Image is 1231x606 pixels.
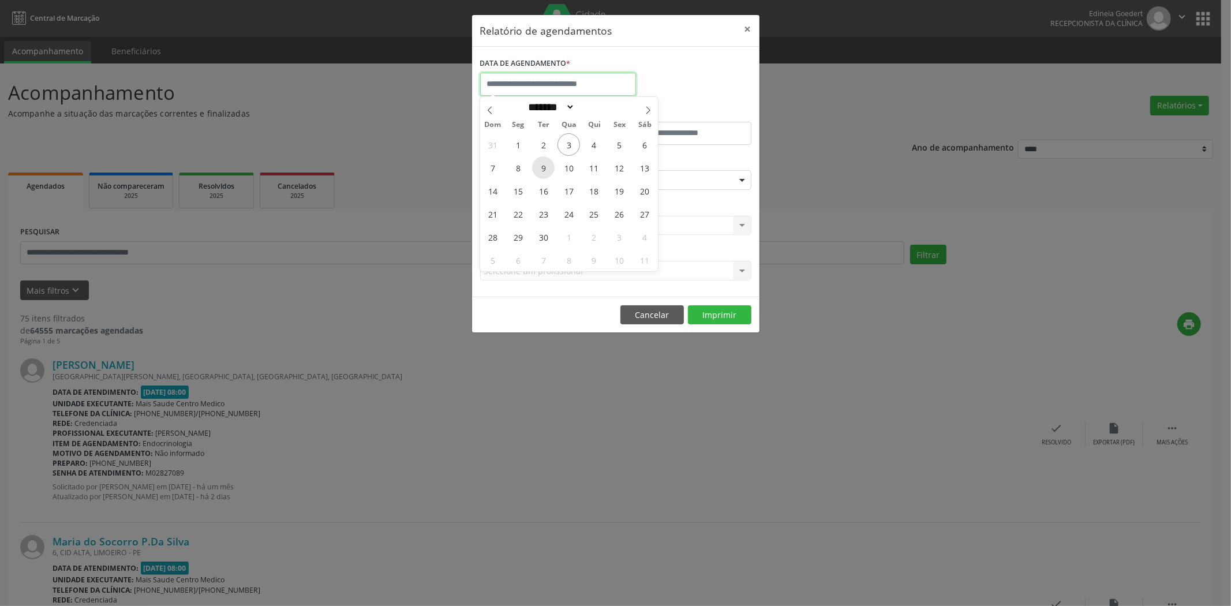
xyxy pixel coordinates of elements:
[507,226,529,248] span: Setembro 29, 2025
[557,133,580,156] span: Setembro 3, 2025
[608,203,631,225] span: Setembro 26, 2025
[507,179,529,202] span: Setembro 15, 2025
[608,249,631,271] span: Outubro 10, 2025
[532,156,555,179] span: Setembro 9, 2025
[688,305,751,325] button: Imprimir
[736,15,759,43] button: Close
[481,249,504,271] span: Outubro 5, 2025
[634,133,656,156] span: Setembro 6, 2025
[481,203,504,225] span: Setembro 21, 2025
[480,121,506,129] span: Dom
[480,55,571,73] label: DATA DE AGENDAMENTO
[608,226,631,248] span: Outubro 3, 2025
[583,249,605,271] span: Outubro 9, 2025
[607,121,633,129] span: Sex
[608,156,631,179] span: Setembro 12, 2025
[532,133,555,156] span: Setembro 2, 2025
[583,133,605,156] span: Setembro 4, 2025
[557,203,580,225] span: Setembro 24, 2025
[506,121,531,129] span: Seg
[634,203,656,225] span: Setembro 27, 2025
[608,133,631,156] span: Setembro 5, 2025
[532,179,555,202] span: Setembro 16, 2025
[619,104,751,122] label: ATÉ
[634,156,656,179] span: Setembro 13, 2025
[532,203,555,225] span: Setembro 23, 2025
[608,179,631,202] span: Setembro 19, 2025
[532,249,555,271] span: Outubro 7, 2025
[575,101,613,113] input: Year
[507,203,529,225] span: Setembro 22, 2025
[583,156,605,179] span: Setembro 11, 2025
[557,179,580,202] span: Setembro 17, 2025
[634,249,656,271] span: Outubro 11, 2025
[583,226,605,248] span: Outubro 2, 2025
[525,101,575,113] select: Month
[507,249,529,271] span: Outubro 6, 2025
[507,156,529,179] span: Setembro 8, 2025
[507,133,529,156] span: Setembro 1, 2025
[634,179,656,202] span: Setembro 20, 2025
[531,121,556,129] span: Ter
[620,305,684,325] button: Cancelar
[481,133,504,156] span: Agosto 31, 2025
[557,249,580,271] span: Outubro 8, 2025
[557,156,580,179] span: Setembro 10, 2025
[481,179,504,202] span: Setembro 14, 2025
[582,121,607,129] span: Qui
[557,226,580,248] span: Outubro 1, 2025
[583,179,605,202] span: Setembro 18, 2025
[481,156,504,179] span: Setembro 7, 2025
[633,121,658,129] span: Sáb
[583,203,605,225] span: Setembro 25, 2025
[481,226,504,248] span: Setembro 28, 2025
[532,226,555,248] span: Setembro 30, 2025
[556,121,582,129] span: Qua
[480,23,612,38] h5: Relatório de agendamentos
[634,226,656,248] span: Outubro 4, 2025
